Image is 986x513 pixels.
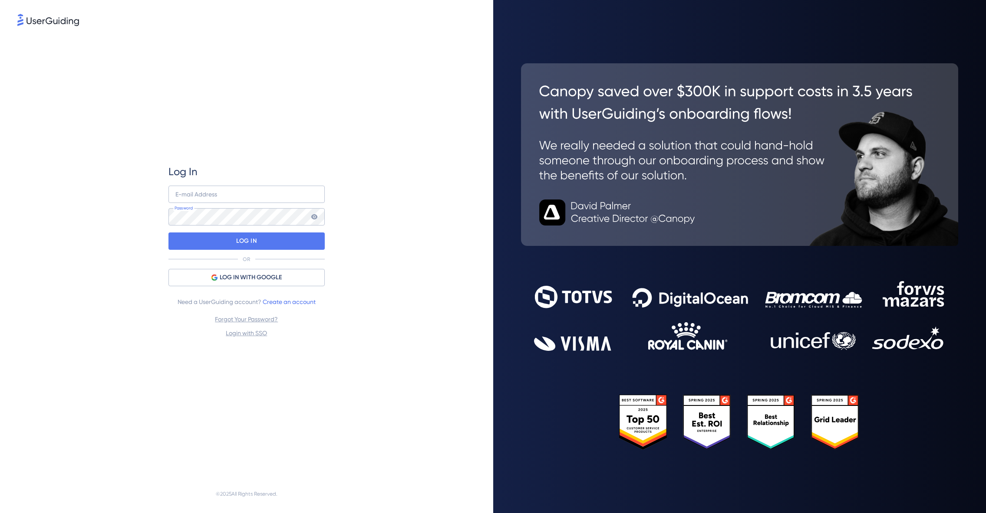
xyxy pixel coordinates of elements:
span: LOG IN WITH GOOGLE [220,272,282,283]
a: Create an account [263,298,316,305]
a: Login with SSO [226,330,267,337]
a: Forgot Your Password? [215,316,278,323]
input: example@company.com [168,186,325,203]
span: Log In [168,165,198,179]
img: 25303e33045975176eb484905ab012ff.svg [619,395,860,450]
span: Need a UserGuiding account? [178,297,316,307]
span: © 2025 All Rights Reserved. [216,489,277,499]
p: OR [243,256,250,263]
img: 9302ce2ac39453076f5bc0f2f2ca889b.svg [534,281,945,351]
img: 26c0aa7c25a843aed4baddd2b5e0fa68.svg [521,63,959,246]
p: LOG IN [236,234,257,248]
img: 8faab4ba6bc7696a72372aa768b0286c.svg [17,14,79,26]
